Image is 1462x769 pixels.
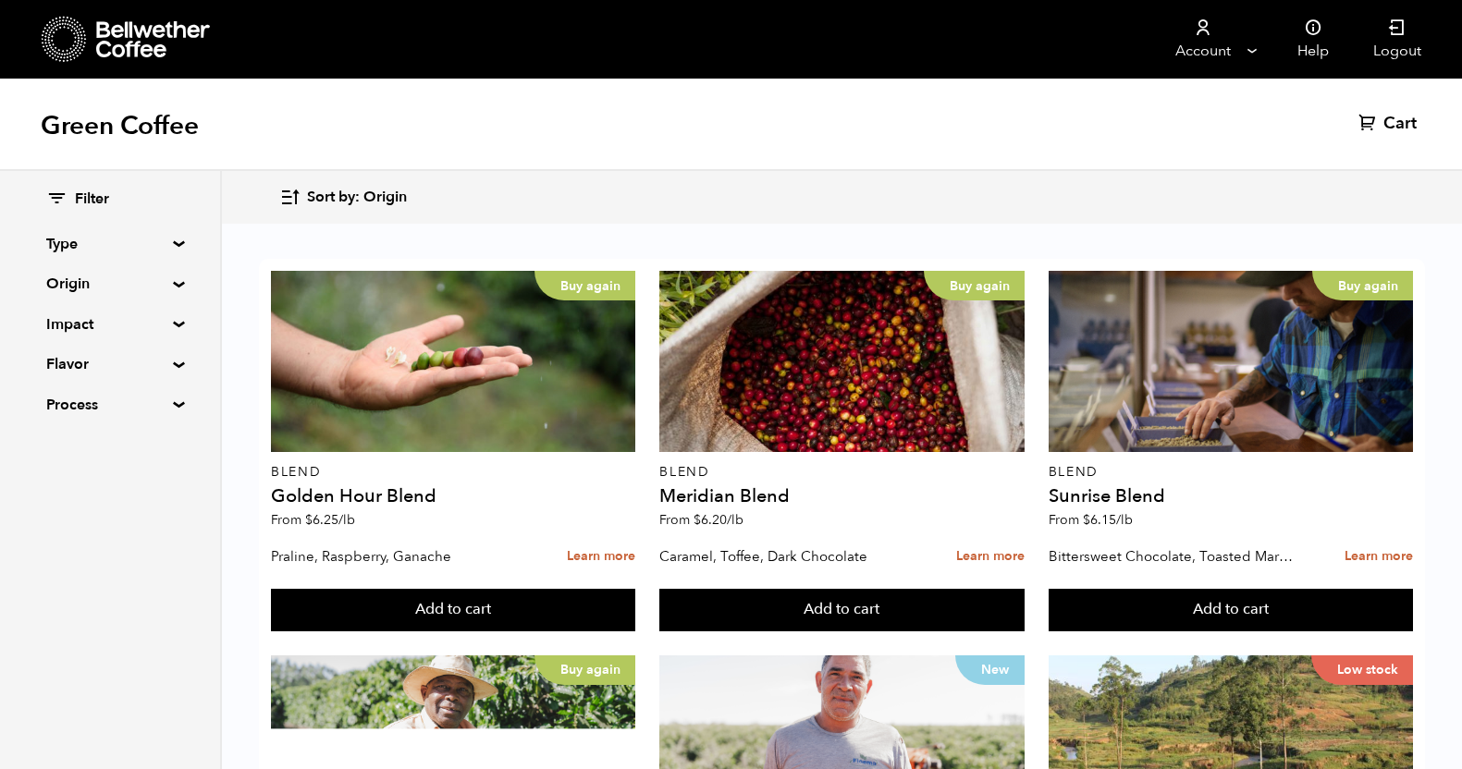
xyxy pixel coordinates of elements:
span: Cart [1383,113,1417,135]
span: Sort by: Origin [307,188,407,208]
summary: Flavor [46,353,174,375]
p: New [955,655,1025,685]
bdi: 6.20 [694,511,743,529]
p: Caramel, Toffee, Dark Chocolate [659,543,907,570]
span: From [659,511,743,529]
summary: Process [46,394,174,416]
button: Add to cart [271,589,635,631]
p: Praline, Raspberry, Ganache [271,543,519,570]
span: /lb [338,511,355,529]
span: Filter [75,189,109,210]
a: Cart [1358,113,1421,135]
summary: Origin [46,273,174,295]
bdi: 6.15 [1083,511,1133,529]
p: Buy again [534,271,635,300]
span: /lb [1116,511,1133,529]
bdi: 6.25 [305,511,355,529]
p: Buy again [534,655,635,685]
p: Blend [1049,466,1413,479]
h4: Golden Hour Blend [271,487,635,506]
p: Buy again [924,271,1025,300]
button: Add to cart [1049,589,1413,631]
h1: Green Coffee [41,109,199,142]
span: $ [305,511,313,529]
a: Buy again [1049,271,1413,452]
p: Buy again [1312,271,1413,300]
span: $ [694,511,701,529]
summary: Impact [46,313,174,336]
button: Sort by: Origin [279,176,407,219]
h4: Meridian Blend [659,487,1024,506]
a: Learn more [1345,537,1413,577]
a: Buy again [659,271,1024,452]
p: Low stock [1311,655,1413,685]
button: Add to cart [659,589,1024,631]
span: /lb [727,511,743,529]
a: Buy again [271,271,635,452]
span: From [1049,511,1133,529]
h4: Sunrise Blend [1049,487,1413,506]
span: From [271,511,355,529]
a: Learn more [956,537,1025,577]
p: Bittersweet Chocolate, Toasted Marshmallow, Candied Orange, Praline [1049,543,1296,570]
a: Learn more [567,537,635,577]
p: Blend [659,466,1024,479]
span: $ [1083,511,1090,529]
summary: Type [46,233,174,255]
p: Blend [271,466,635,479]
